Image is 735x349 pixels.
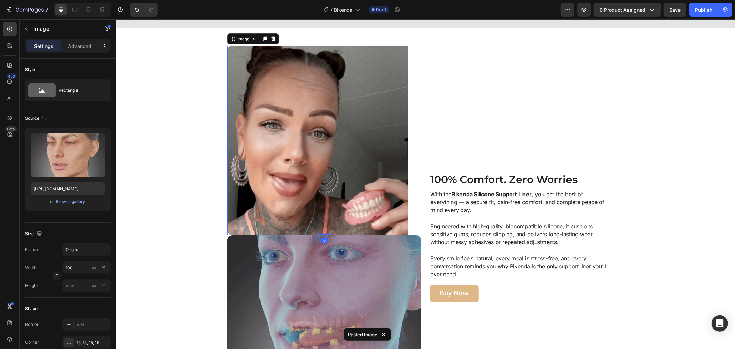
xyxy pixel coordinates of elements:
[102,265,106,271] div: %
[331,6,333,13] span: /
[102,282,106,289] div: %
[90,263,98,272] button: %
[92,282,96,289] div: px
[324,269,353,280] p: Buy Now
[33,24,92,33] p: Image
[689,3,718,17] button: Publish
[314,153,489,168] h2: 100% Comfort. Zero Worries
[62,261,111,274] input: px%
[100,281,108,290] button: px
[25,306,38,312] div: Shape
[695,6,712,13] div: Publish
[25,247,38,253] label: Frame
[90,281,98,290] button: %
[25,229,43,239] div: Size
[62,279,111,292] input: px%
[664,3,686,17] button: Save
[348,331,377,338] p: Pasted Image
[25,114,49,123] div: Source
[315,203,492,236] p: Engineered with high-quality, biocompatible silicone, it cushions sensitive gums, reduces slippin...
[315,171,492,203] p: With the , you get the best of everything — a secure fit, pain-free comfort, and complete peace o...
[116,19,735,349] iframe: Design area
[92,265,96,271] div: px
[25,67,35,73] div: Style
[68,42,91,50] p: Advanced
[45,6,48,14] p: 7
[25,265,37,271] label: Width
[34,42,53,50] p: Settings
[50,198,54,206] span: or
[594,3,661,17] button: 0 product assigned
[25,321,39,328] div: Border
[31,182,105,195] input: https://example.com/image.jpg
[56,199,85,205] div: Browse gallery
[59,82,101,98] div: Rectangle
[76,322,109,328] div: Add...
[7,73,17,79] div: 450
[315,236,492,260] p: Every smile feels natural, every meal is stress-free, and every conversation reminds you why Bike...
[335,172,416,179] strong: Bikenda Silicone Support Liner
[670,7,681,13] span: Save
[130,3,158,17] div: Undo/Redo
[56,198,86,205] button: Browse gallery
[65,247,81,253] span: Original
[600,6,645,13] span: 0 product assigned
[334,6,353,13] span: Bikenda
[5,126,17,132] div: Beta
[205,219,212,224] div: 0
[3,3,51,17] button: 7
[76,340,109,346] div: 15, 15, 15, 15
[25,339,39,346] div: Corner
[712,315,728,332] div: Open Intercom Messenger
[100,263,108,272] button: px
[376,7,386,13] span: Draft
[62,243,111,256] button: Original
[314,266,363,283] button: <p>Buy Now</p>
[25,282,38,289] label: Height
[31,133,105,177] img: preview-image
